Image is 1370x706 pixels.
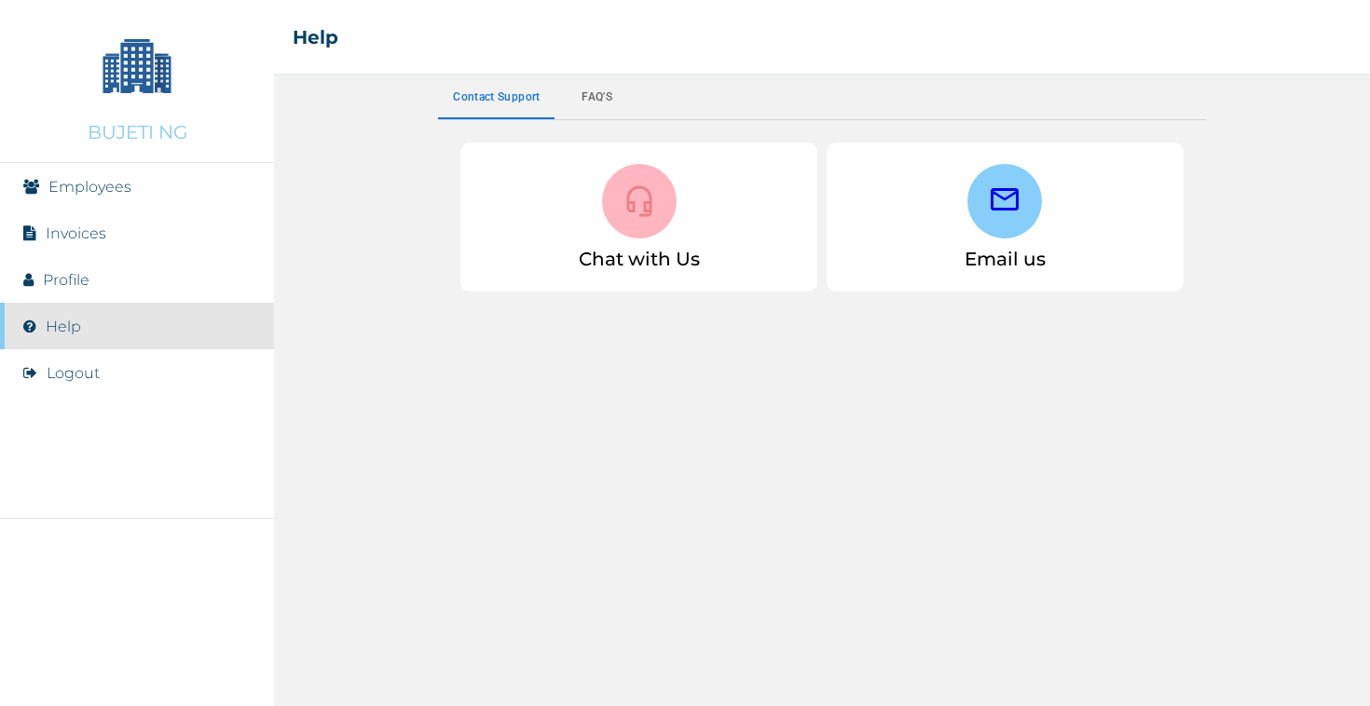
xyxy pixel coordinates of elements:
[460,143,817,292] div: Chat with Us
[438,75,1205,119] div: basic tabs example
[46,318,81,335] a: Help
[827,143,1184,292] div: Email us
[48,178,131,196] a: Employees
[90,19,184,112] img: Company
[555,75,639,119] button: Faq's
[46,224,106,242] a: Invoices
[88,121,187,143] p: BUJETI NG
[47,364,100,382] button: Logout
[43,271,89,289] a: Profile
[19,659,255,687] img: RelianceHMO's Logo
[438,75,555,119] button: Contact support
[293,26,338,48] h2: Help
